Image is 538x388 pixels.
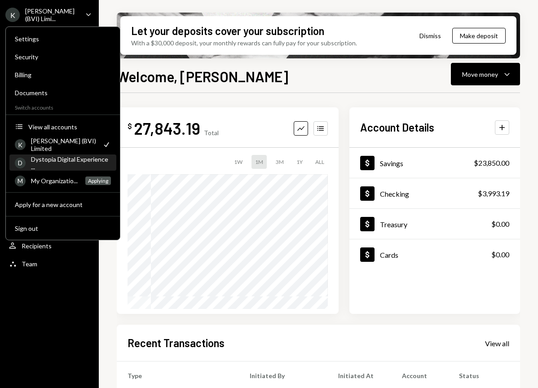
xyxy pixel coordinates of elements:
[5,256,93,272] a: Team
[15,158,26,168] div: D
[131,38,357,48] div: With a $30,000 deposit, your monthly rewards can fully pay for your subscription.
[9,84,116,101] a: Documents
[380,251,398,259] div: Cards
[28,123,111,131] div: View all accounts
[85,176,111,185] div: Applying
[15,53,111,61] div: Security
[312,155,328,169] div: ALL
[204,129,219,137] div: Total
[22,242,52,250] div: Recipients
[15,139,26,150] div: K
[15,35,111,43] div: Settings
[31,137,97,152] div: [PERSON_NAME] (BVI) Limited
[134,118,200,138] div: 27,843.19
[128,122,132,131] div: $
[9,220,116,237] button: Sign out
[9,197,116,213] button: Apply for a new account
[380,190,409,198] div: Checking
[360,120,434,135] h2: Account Details
[9,66,116,83] a: Billing
[478,188,509,199] div: $3,993.19
[349,209,520,239] a: Treasury$0.00
[230,155,246,169] div: 1W
[5,8,20,22] div: K
[251,155,267,169] div: 1M
[15,201,111,208] div: Apply for a new account
[15,176,26,186] div: M
[15,71,111,79] div: Billing
[9,48,116,65] a: Security
[474,158,509,168] div: $23,850.00
[6,102,120,111] div: Switch accounts
[9,119,116,135] button: View all accounts
[293,155,306,169] div: 1Y
[117,67,288,85] h1: Welcome, [PERSON_NAME]
[408,25,452,46] button: Dismiss
[128,335,225,350] h2: Recent Transactions
[491,219,509,229] div: $0.00
[451,63,520,85] button: Move money
[131,23,324,38] div: Let your deposits cover your subscription
[452,28,506,44] button: Make deposit
[15,225,111,232] div: Sign out
[9,154,116,171] a: DDystopia Digital Experience ...
[491,249,509,260] div: $0.00
[380,159,403,168] div: Savings
[31,177,80,185] div: My Organizatio...
[25,7,78,22] div: [PERSON_NAME] (BVI) Limi...
[31,155,111,171] div: Dystopia Digital Experience ...
[349,239,520,269] a: Cards$0.00
[349,148,520,178] a: Savings$23,850.00
[9,31,116,47] a: Settings
[5,238,93,254] a: Recipients
[9,172,116,189] a: MMy Organizatio...Applying
[485,338,509,348] a: View all
[272,155,287,169] div: 3M
[485,339,509,348] div: View all
[15,89,111,97] div: Documents
[462,70,498,79] div: Move money
[380,220,407,229] div: Treasury
[22,260,37,268] div: Team
[349,178,520,208] a: Checking$3,993.19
